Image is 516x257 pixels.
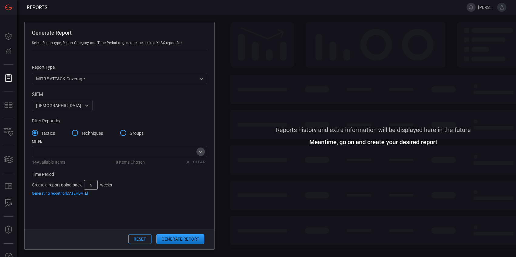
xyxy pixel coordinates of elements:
div: Report Type [32,65,207,70]
button: Generate Report [156,234,204,244]
div: Generate Report [32,30,207,36]
button: MITRE - Detection Posture [1,98,16,113]
span: [PERSON_NAME][EMAIL_ADDRESS][PERSON_NAME][DOMAIN_NAME] [478,5,495,10]
p: [DEMOGRAPHIC_DATA] [36,102,83,109]
label: SIEM [32,92,93,97]
p: MITRE ATT&CK Coverage [36,76,197,82]
span: Groups [130,130,144,137]
button: Detections [1,44,16,58]
button: Cards [1,152,16,167]
button: Dashboard [1,29,16,44]
button: Threat Intelligence [1,223,16,237]
button: Inventory [1,125,16,140]
span: Techniques [81,130,103,137]
b: 0 [116,160,118,165]
span: Reports [27,5,48,10]
button: Rule Catalog [1,179,16,194]
div: Items Chosen [116,160,145,165]
button: ALERT ANALYSIS [1,196,16,210]
b: 14 [32,160,37,165]
div: Meantime, go on and create your desired report [309,140,437,144]
div: Filter Report by [32,118,207,123]
span: Tactics [41,130,55,137]
button: Reports [1,71,16,85]
button: Open [196,148,205,156]
label: MITRE [32,139,207,144]
button: Reset [128,234,151,244]
div: Select Report type, Report Category, and Time Period to generate the desired XLSX report file. [32,41,207,45]
div: Available Items [32,160,65,165]
div: Reports history and extra information will be displayed here in the future [276,127,471,132]
div: Time Period [32,172,207,177]
div: Create a report going back weeks [32,180,207,196]
div: Generating report for [DATE] - [DATE] [32,191,207,196]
